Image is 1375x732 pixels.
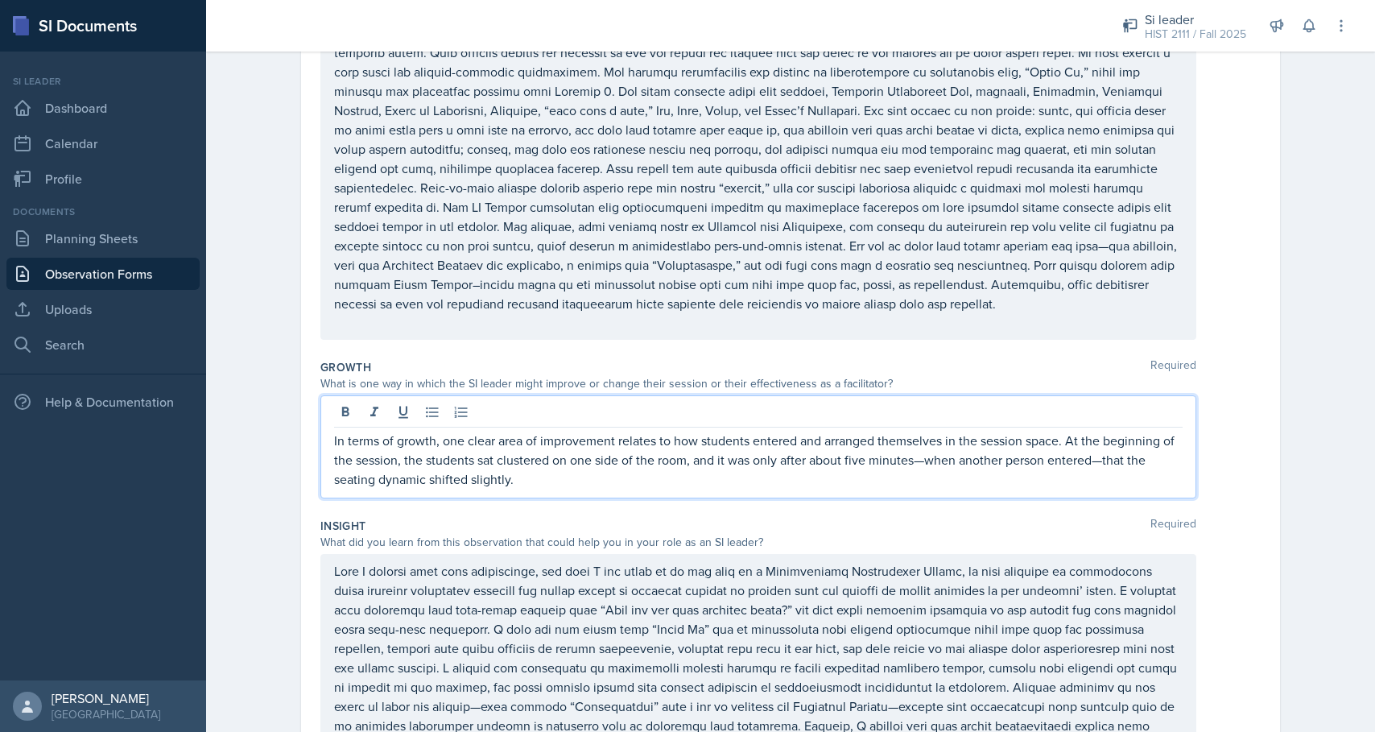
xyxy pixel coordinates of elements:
a: Dashboard [6,92,200,124]
span: Required [1150,359,1196,375]
div: Help & Documentation [6,386,200,418]
div: [GEOGRAPHIC_DATA] [52,706,160,722]
label: Growth [320,359,371,375]
span: Required [1150,518,1196,534]
a: Profile [6,163,200,195]
a: Calendar [6,127,200,159]
div: Documents [6,205,200,219]
a: Observation Forms [6,258,200,290]
div: Si leader [6,74,200,89]
div: [PERSON_NAME] [52,690,160,706]
a: Search [6,329,200,361]
div: Si leader [1145,10,1246,29]
p: In terms of growth, one clear area of improvement relates to how students entered and arranged th... [334,431,1183,489]
div: What is one way in which the SI leader might improve or change their session or their effectivene... [320,375,1196,392]
div: HIST 2111 / Fall 2025 [1145,26,1246,43]
label: Insight [320,518,365,534]
a: Uploads [6,293,200,325]
div: What did you learn from this observation that could help you in your role as an SI leader? [320,534,1196,551]
a: Planning Sheets [6,222,200,254]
